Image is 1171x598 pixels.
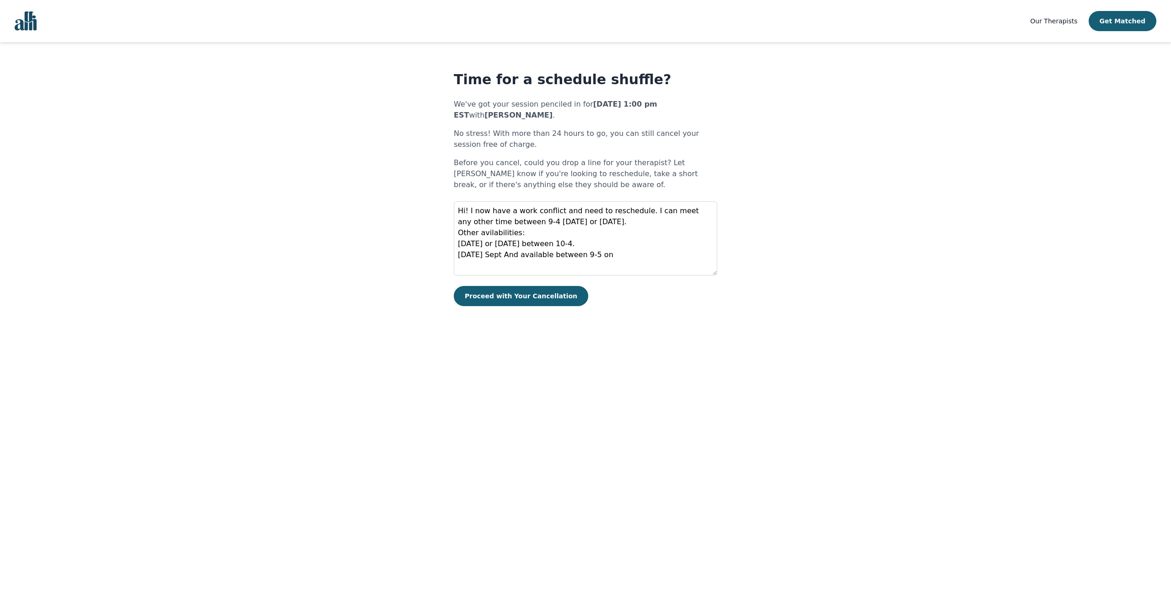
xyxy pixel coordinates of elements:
[454,128,717,150] p: No stress! With more than 24 hours to go, you can still cancel your session free of charge.
[454,71,717,88] h1: Time for a schedule shuffle?
[1089,11,1156,31] button: Get Matched
[1030,17,1077,25] span: Our Therapists
[15,11,37,31] img: alli logo
[484,111,553,119] b: [PERSON_NAME]
[1030,16,1077,27] a: Our Therapists
[454,286,588,306] button: Proceed with Your Cancellation
[454,157,717,190] p: Before you cancel, could you drop a line for your therapist? Let [PERSON_NAME] know if you're loo...
[454,99,717,121] p: We've got your session penciled in for with .
[454,201,717,275] textarea: Hi! I now have a work conflict and need to reschedule. I can meet any other time between 9-4 [DAT...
